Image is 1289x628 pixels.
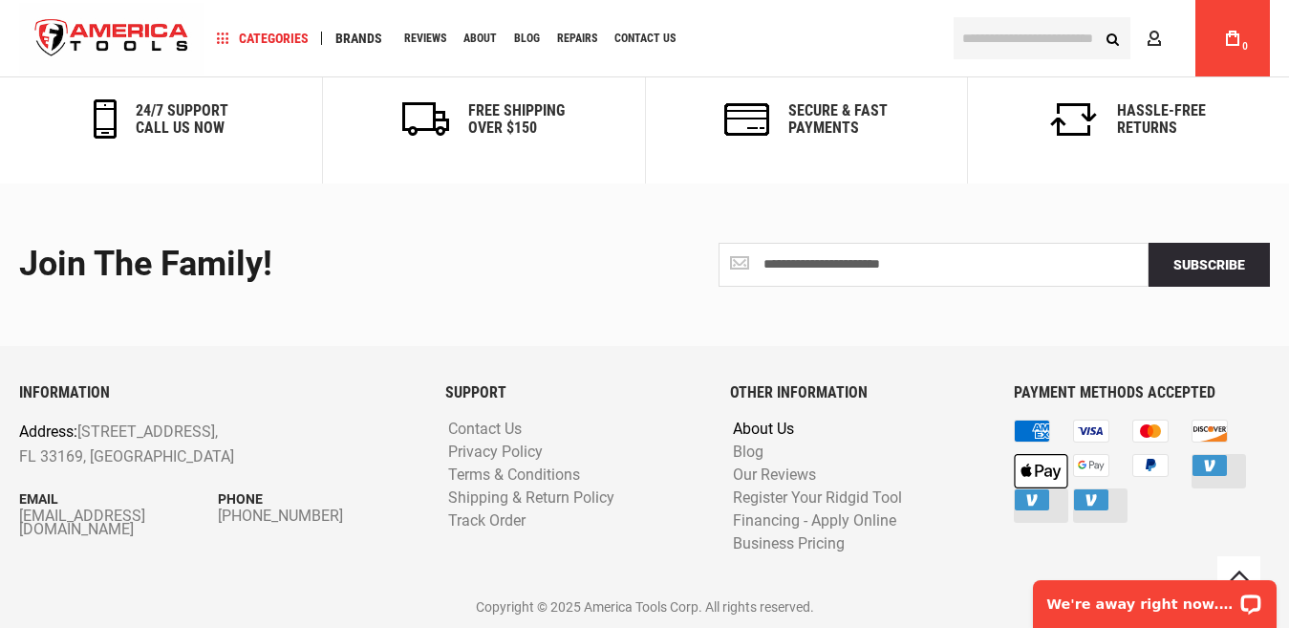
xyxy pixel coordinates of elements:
a: Categories [208,26,317,52]
h6: OTHER INFORMATION [730,384,986,401]
a: [EMAIL_ADDRESS][DOMAIN_NAME] [19,509,218,536]
p: Copyright © 2025 America Tools Corp. All rights reserved. [19,596,1270,617]
p: Phone [218,488,417,509]
a: Repairs [548,26,606,52]
iframe: LiveChat chat widget [1020,568,1289,628]
a: Contact Us [443,421,526,439]
h6: Hassle-Free Returns [1117,102,1206,136]
h6: secure & fast payments [788,102,888,136]
a: About Us [728,421,799,439]
a: Blog [505,26,548,52]
a: Track Order [443,512,530,531]
span: Repairs [557,32,597,44]
span: Contact Us [614,32,676,44]
span: Reviews [404,32,446,44]
span: Subscribe [1173,257,1245,272]
h6: INFORMATION [19,384,417,401]
p: [STREET_ADDRESS], FL 33169, [GEOGRAPHIC_DATA] [19,420,337,468]
span: Categories [217,32,309,45]
a: Reviews [396,26,455,52]
a: store logo [19,3,204,75]
h6: 24/7 support call us now [136,102,228,136]
span: About [463,32,497,44]
a: About [455,26,505,52]
h6: Free Shipping Over $150 [468,102,565,136]
a: Shipping & Return Policy [443,489,619,508]
a: Privacy Policy [443,444,548,462]
a: Business Pricing [728,535,849,553]
h6: SUPPORT [445,384,701,401]
a: Financing - Apply Online [728,512,901,531]
a: Our Reviews [728,466,821,485]
div: Join the Family! [19,246,631,284]
span: Blog [514,32,540,44]
span: 0 [1242,41,1248,52]
h6: PAYMENT METHODS ACCEPTED [1014,384,1270,401]
button: Subscribe [1149,243,1270,287]
a: Contact Us [606,26,684,52]
span: Brands [335,32,382,45]
a: Blog [728,444,768,462]
button: Search [1094,20,1130,56]
img: America Tools [19,3,204,75]
a: [PHONE_NUMBER] [218,509,417,523]
span: Address: [19,422,77,441]
a: Terms & Conditions [443,466,585,485]
a: Brands [327,26,391,52]
p: Email [19,488,218,509]
a: Register Your Ridgid Tool [728,489,907,508]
